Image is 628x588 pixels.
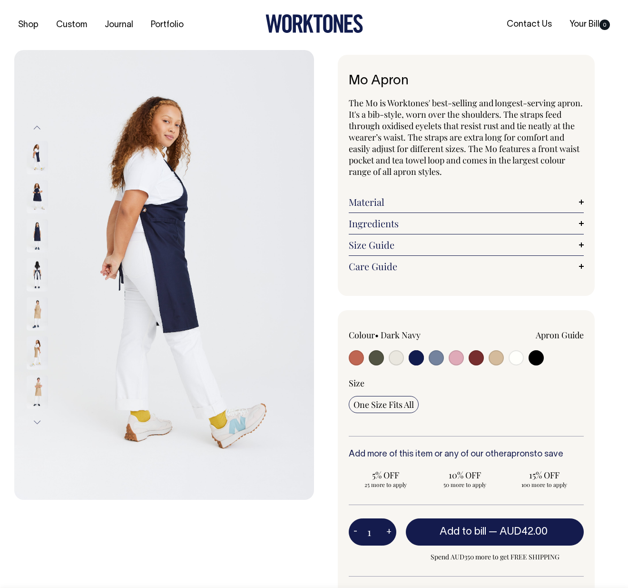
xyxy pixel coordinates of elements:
span: 5% OFF [353,469,418,481]
span: 25 more to apply [353,481,418,488]
img: dark-navy [27,258,48,292]
a: Ingredients [349,218,584,229]
img: dark-navy [27,219,48,253]
input: One Size Fits All [349,396,419,413]
a: Material [349,196,584,208]
a: aprons [507,450,534,458]
a: Your Bill0 [566,17,614,32]
span: 100 more to apply [512,481,576,488]
span: — [489,527,550,537]
a: Size Guide [349,239,584,251]
input: 5% OFF 25 more to apply [349,466,422,491]
img: khaki [27,336,48,370]
a: Journal [101,17,137,33]
span: AUD42.00 [500,527,548,537]
img: dark-navy [27,141,48,174]
span: 50 more to apply [433,481,497,488]
button: Add to bill —AUD42.00 [406,518,584,545]
img: dark-navy [27,180,48,213]
a: Contact Us [503,17,556,32]
span: Spend AUD350 more to get FREE SHIPPING [406,551,584,563]
h1: Mo Apron [349,74,584,89]
a: Apron Guide [536,329,584,341]
span: 10% OFF [433,469,497,481]
span: Add to bill [440,527,486,537]
img: dark-navy [14,50,314,500]
span: The Mo is Worktones' best-selling and longest-serving apron. It's a bib-style, worn over the shou... [349,97,583,177]
span: 0 [599,20,610,30]
img: khaki [27,375,48,409]
div: Colour [349,329,443,341]
a: Portfolio [147,17,187,33]
button: Next [30,412,44,433]
span: One Size Fits All [353,399,414,410]
a: Shop [14,17,42,33]
a: Care Guide [349,261,584,272]
button: Previous [30,117,44,138]
button: + [382,523,396,542]
span: • [375,329,379,341]
input: 10% OFF 50 more to apply [428,466,502,491]
button: - [349,523,362,542]
input: 15% OFF 100 more to apply [507,466,581,491]
img: khaki [27,297,48,331]
h6: Add more of this item or any of our other to save [349,450,584,459]
div: Size [349,377,584,389]
span: 15% OFF [512,469,576,481]
a: Custom [52,17,91,33]
label: Dark Navy [381,329,421,341]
